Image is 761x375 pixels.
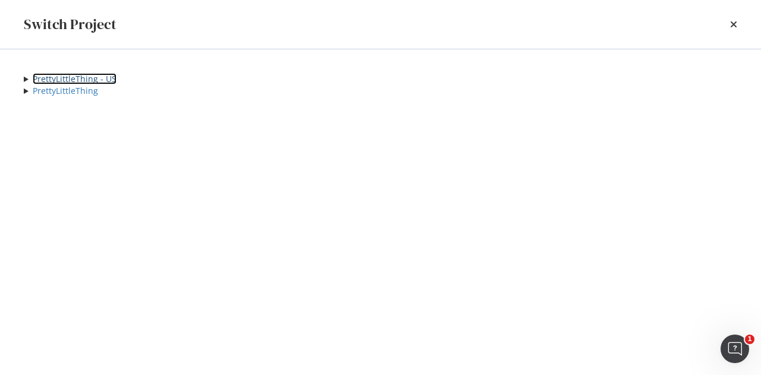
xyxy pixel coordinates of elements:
iframe: Intercom live chat [721,335,749,363]
div: Switch Project [24,14,117,34]
summary: PrettyLittleThing [24,85,737,97]
summary: PrettyLittleThing - US [24,73,737,85]
span: 1 [745,335,754,344]
div: times [730,14,737,34]
a: PrettyLittleThing - US [33,73,117,84]
a: PrettyLittleThing [33,85,98,96]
